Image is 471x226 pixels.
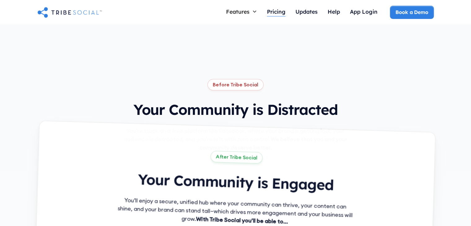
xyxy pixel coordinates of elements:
h2: Your Community is Engaged [116,169,355,195]
strong: With Tribe Social you’ll be able to… [196,215,288,225]
img: logo_orange.svg [10,10,15,15]
div: Features [226,8,250,15]
div: Pricing [267,8,286,15]
div: Help [328,8,340,15]
a: App Login [345,6,382,19]
a: Help [323,6,345,19]
div: After Tribe Social [216,153,257,161]
a: Book a Demo [390,6,434,19]
a: Updates [290,6,323,19]
div: App Login [350,8,377,15]
div: v 4.0.25 [17,10,30,15]
img: tab_keywords_by_traffic_grey.svg [62,36,67,41]
img: website_grey.svg [10,16,15,21]
div: Keywords by Traffic [68,37,104,41]
div: Updates [295,8,318,15]
div: Domain Overview [24,37,55,41]
a: Pricing [262,6,290,19]
a: home [37,6,102,18]
img: tab_domain_overview_orange.svg [17,36,22,41]
div: Domain: [DOMAIN_NAME] [16,16,68,21]
div: Features [221,6,262,17]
